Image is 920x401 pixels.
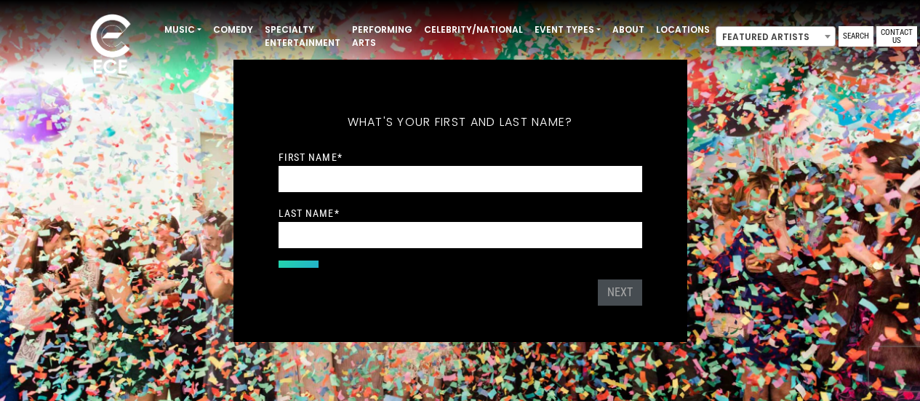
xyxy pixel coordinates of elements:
[418,17,529,42] a: Celebrity/National
[74,10,147,81] img: ece_new_logo_whitev2-1.png
[839,26,873,47] a: Search
[207,17,259,42] a: Comedy
[159,17,207,42] a: Music
[279,151,343,164] label: First Name
[716,27,835,47] span: Featured Artists
[279,207,340,220] label: Last Name
[716,26,836,47] span: Featured Artists
[650,17,716,42] a: Locations
[876,26,917,47] a: Contact Us
[259,17,346,55] a: Specialty Entertainment
[607,17,650,42] a: About
[279,96,642,148] h5: What's your first and last name?
[529,17,607,42] a: Event Types
[346,17,418,55] a: Performing Arts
